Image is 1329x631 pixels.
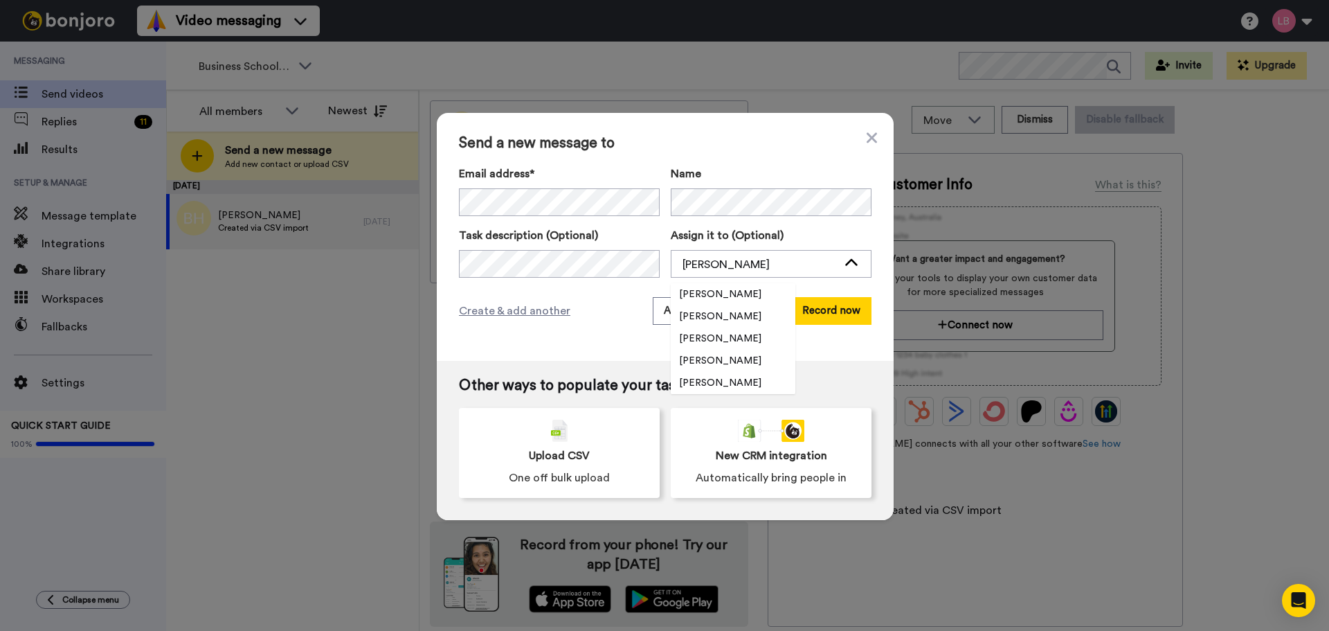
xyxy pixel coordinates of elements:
span: New CRM integration [716,447,827,464]
button: Add and record later [653,297,775,325]
span: Send a new message to [459,135,871,152]
span: Other ways to populate your tasklist [459,377,871,394]
span: [PERSON_NAME] [671,332,770,346]
span: [PERSON_NAME] [671,287,770,301]
label: Assign it to (Optional) [671,227,871,244]
span: Create & add another [459,303,570,319]
img: csv-grey.png [551,420,568,442]
span: Name [671,166,701,182]
label: Email address* [459,166,660,182]
span: [PERSON_NAME] [671,310,770,323]
div: animation [738,420,804,442]
span: Automatically bring people in [696,470,847,486]
span: [PERSON_NAME] [671,376,770,390]
button: Record now [791,297,871,325]
div: [PERSON_NAME] [682,256,838,273]
label: Task description (Optional) [459,227,660,244]
span: One off bulk upload [509,470,610,486]
span: [PERSON_NAME] [671,354,770,368]
span: Upload CSV [529,447,590,464]
div: Open Intercom Messenger [1282,584,1315,617]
